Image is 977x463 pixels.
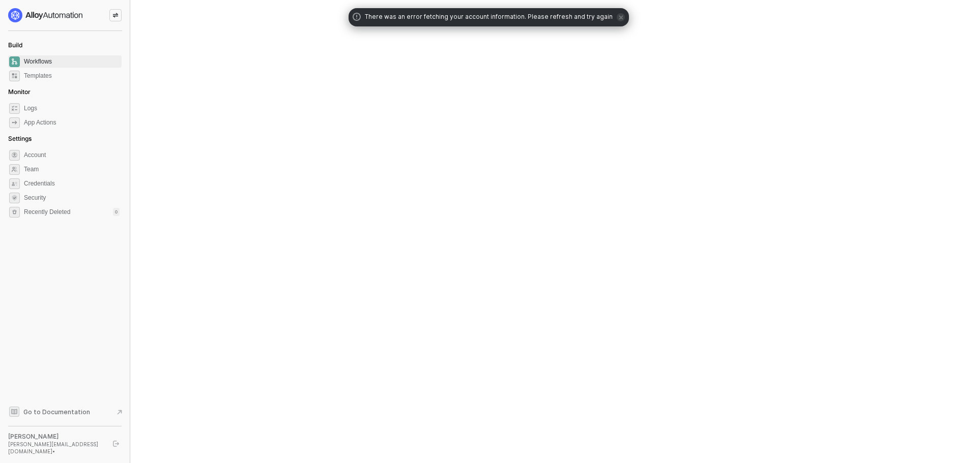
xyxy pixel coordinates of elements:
[9,71,20,81] span: marketplace
[8,135,32,142] span: Settings
[9,103,20,114] span: icon-logs
[113,208,120,216] div: 0
[24,163,120,175] span: Team
[24,149,120,161] span: Account
[24,70,120,82] span: Templates
[9,150,20,161] span: settings
[24,102,120,114] span: Logs
[8,441,104,455] div: [PERSON_NAME][EMAIL_ADDRESS][DOMAIN_NAME] •
[8,8,122,22] a: logo
[9,117,20,128] span: icon-app-actions
[8,8,83,22] img: logo
[113,441,119,447] span: logout
[8,406,122,418] a: Knowledge Base
[24,208,70,217] span: Recently Deleted
[9,193,20,203] span: security
[365,12,613,22] span: There was an error fetching your account information. Please refresh and try again
[8,433,104,441] div: [PERSON_NAME]
[24,118,56,127] div: App Actions
[24,177,120,190] span: Credentials
[353,13,361,21] span: icon-exclamation
[24,55,120,68] span: Workflows
[9,164,20,175] span: team
[112,12,119,18] span: icon-swap
[9,56,20,67] span: dashboard
[8,41,22,49] span: Build
[23,408,90,416] span: Go to Documentation
[114,407,125,417] span: document-arrow
[24,192,120,204] span: Security
[9,207,20,218] span: settings
[9,178,20,189] span: credentials
[9,407,19,417] span: documentation
[8,88,31,96] span: Monitor
[617,13,625,21] span: icon-close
